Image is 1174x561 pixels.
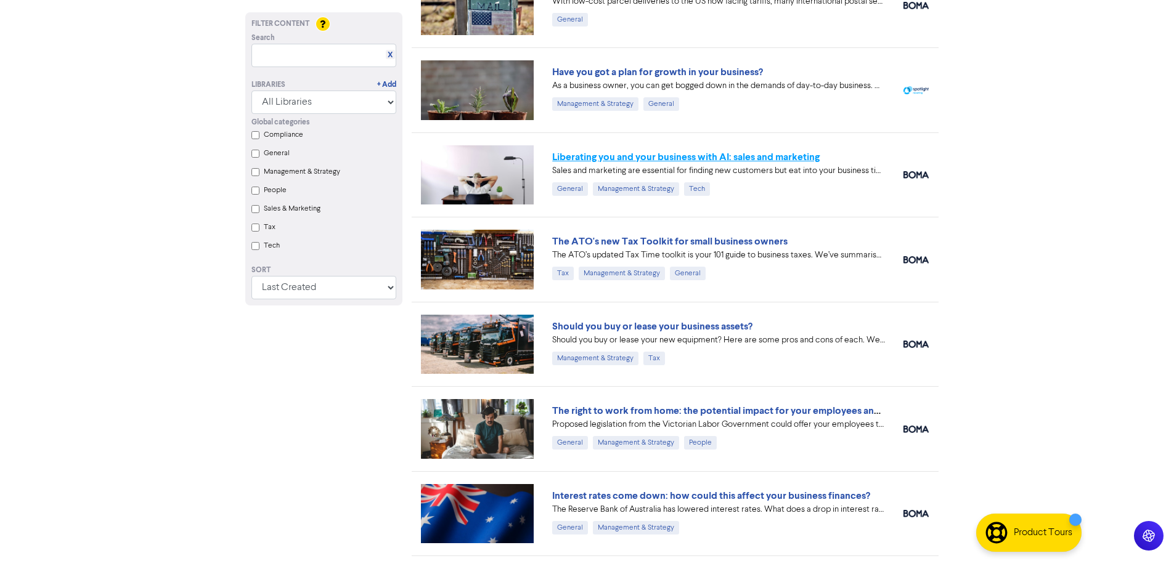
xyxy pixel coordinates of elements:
div: The ATO’s updated Tax Time toolkit is your 101 guide to business taxes. We’ve summarised the key ... [552,249,885,262]
div: Management & Strategy [552,352,638,365]
a: + Add [377,79,396,91]
div: As a business owner, you can get bogged down in the demands of day-to-day business. We can help b... [552,79,885,92]
label: Sales & Marketing [264,203,320,214]
span: Search [251,33,275,44]
div: The Reserve Bank of Australia has lowered interest rates. What does a drop in interest rates mean... [552,503,885,516]
img: boma [903,2,929,9]
div: Tax [643,352,665,365]
div: General [552,521,588,535]
div: People [684,436,717,450]
div: Global categories [251,117,396,128]
div: Management & Strategy [552,97,638,111]
img: spotlight [903,86,929,94]
img: boma [903,426,929,433]
div: Sort [251,265,396,276]
div: Tech [684,182,710,196]
a: The ATO's new Tax Toolkit for small business owners [552,235,788,248]
div: Proposed legislation from the Victorian Labor Government could offer your employees the right to ... [552,418,885,431]
div: General [552,13,588,26]
div: Libraries [251,79,285,91]
label: Compliance [264,129,303,140]
a: Have you got a plan for growth in your business? [552,66,763,78]
div: General [552,436,588,450]
label: General [264,148,290,159]
div: Management & Strategy [579,267,665,280]
div: Sales and marketing are essential for finding new customers but eat into your business time. We e... [552,164,885,177]
a: X [388,50,393,60]
div: General [670,267,706,280]
a: Liberating you and your business with AI: sales and marketing [552,151,820,163]
div: Should you buy or lease your new equipment? Here are some pros and cons of each. We also can revi... [552,334,885,347]
img: boma [903,256,929,264]
a: The right to work from home: the potential impact for your employees and business [552,405,920,417]
iframe: Chat Widget [1112,502,1174,561]
label: Management & Strategy [264,166,340,177]
div: General [643,97,679,111]
img: boma [903,510,929,517]
img: boma [903,171,929,179]
label: People [264,185,287,196]
div: Management & Strategy [593,436,679,450]
img: boma_accounting [903,341,929,348]
div: Management & Strategy [593,182,679,196]
a: Interest rates come down: how could this affect your business finances? [552,490,870,502]
div: General [552,182,588,196]
a: Should you buy or lease your business assets? [552,320,752,333]
label: Tech [264,240,280,251]
label: Tax [264,222,275,233]
div: Management & Strategy [593,521,679,535]
div: Tax [552,267,574,280]
div: Filter Content [251,18,396,30]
